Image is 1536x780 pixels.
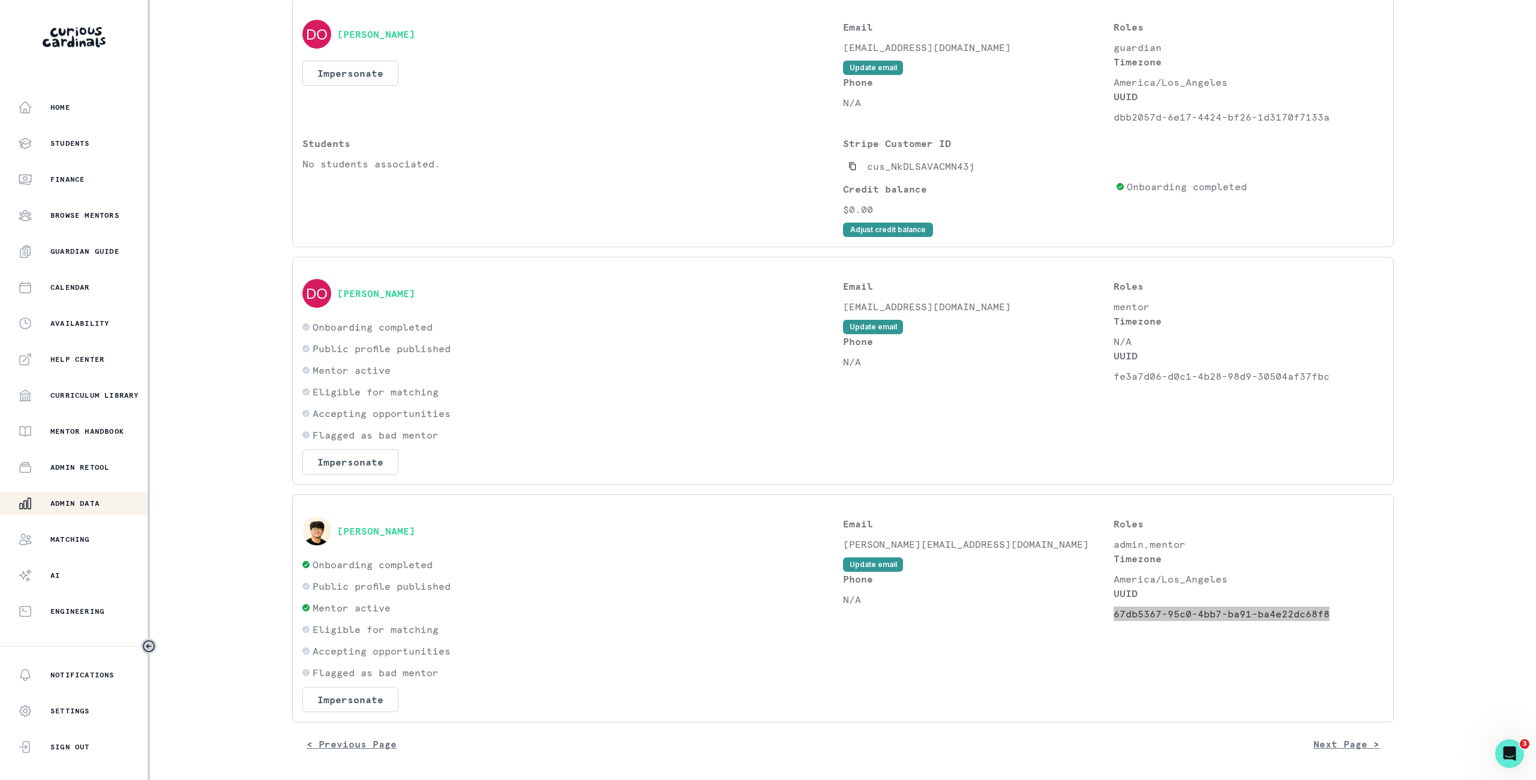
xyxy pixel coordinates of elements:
[50,139,90,148] p: Students
[313,363,391,377] p: Mentor active
[1520,739,1529,749] span: 3
[50,391,139,400] p: Curriculum Library
[302,61,398,86] button: Impersonate
[50,535,90,544] p: Matching
[1114,110,1384,124] p: dbb2057d-6e17-4424-bf26-1d3170f7133a
[843,157,862,176] button: Copied to clipboard
[1114,586,1384,601] p: UUID
[50,670,115,680] p: Notifications
[843,537,1114,551] p: [PERSON_NAME][EMAIL_ADDRESS][DOMAIN_NAME]
[50,211,119,220] p: Browse Mentors
[43,27,106,47] img: Curious Cardinals Logo
[313,320,433,334] p: Onboarding completed
[50,319,109,328] p: Availability
[843,223,933,237] button: Adjust credit balance
[302,20,331,49] img: svg
[313,428,439,442] p: Flagged as bad mentor
[843,299,1114,314] p: [EMAIL_ADDRESS][DOMAIN_NAME]
[843,20,1114,34] p: Email
[1114,55,1384,69] p: Timezone
[843,557,903,572] button: Update email
[141,638,157,654] button: Toggle sidebar
[1114,314,1384,328] p: Timezone
[313,622,439,637] p: Eligible for matching
[50,742,90,752] p: Sign Out
[843,320,903,334] button: Update email
[1114,369,1384,383] p: fe3a7d06-d0c1-4b28-98d9-30504af37fbc
[843,572,1114,586] p: Phone
[843,75,1114,89] p: Phone
[1299,732,1394,756] button: Next Page >
[1114,517,1384,531] p: Roles
[292,732,411,756] button: < Previous Page
[1114,279,1384,293] p: Roles
[313,557,433,572] p: Onboarding completed
[50,706,90,716] p: Settings
[313,385,439,399] p: Eligible for matching
[843,182,1111,196] p: Credit balance
[1114,89,1384,104] p: UUID
[843,355,1114,369] p: N/A
[313,601,391,615] p: Mentor active
[867,159,975,173] p: cus_NkDLSAVACMN43j
[302,449,398,475] button: Impersonate
[1114,40,1384,55] p: guardian
[843,517,1114,531] p: Email
[1127,179,1247,194] p: Onboarding completed
[50,463,109,472] p: Admin Retool
[337,525,415,537] button: [PERSON_NAME]
[843,279,1114,293] p: Email
[302,279,331,308] img: svg
[50,499,100,508] p: Admin Data
[843,61,903,75] button: Update email
[302,157,843,171] p: No students associated.
[843,592,1114,607] p: N/A
[843,136,1111,151] p: Stripe Customer ID
[50,571,60,580] p: AI
[843,95,1114,110] p: N/A
[337,28,415,40] button: [PERSON_NAME]
[843,202,1111,217] p: $0.00
[302,687,398,712] button: Impersonate
[50,283,90,292] p: Calendar
[50,103,70,112] p: Home
[50,175,85,184] p: Finance
[1114,75,1384,89] p: America/Los_Angeles
[1114,349,1384,363] p: UUID
[1114,299,1384,314] p: mentor
[50,247,119,256] p: Guardian Guide
[313,665,439,680] p: Flagged as bad mentor
[843,40,1114,55] p: [EMAIL_ADDRESS][DOMAIN_NAME]
[1495,739,1524,768] iframe: Intercom live chat
[1114,551,1384,566] p: Timezone
[50,607,104,616] p: Engineering
[1114,572,1384,586] p: America/Los_Angeles
[313,579,451,593] p: Public profile published
[313,341,451,356] p: Public profile published
[313,406,451,421] p: Accepting opportunities
[50,427,124,436] p: Mentor Handbook
[50,355,104,364] p: Help Center
[1114,334,1384,349] p: N/A
[1114,607,1384,621] p: 67db5367-95c0-4bb7-ba91-ba4e22dc68f8
[1114,537,1384,551] p: admin,mentor
[1114,20,1384,34] p: Roles
[843,334,1114,349] p: Phone
[313,644,451,658] p: Accepting opportunities
[337,287,415,299] button: [PERSON_NAME]
[302,136,843,151] p: Students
